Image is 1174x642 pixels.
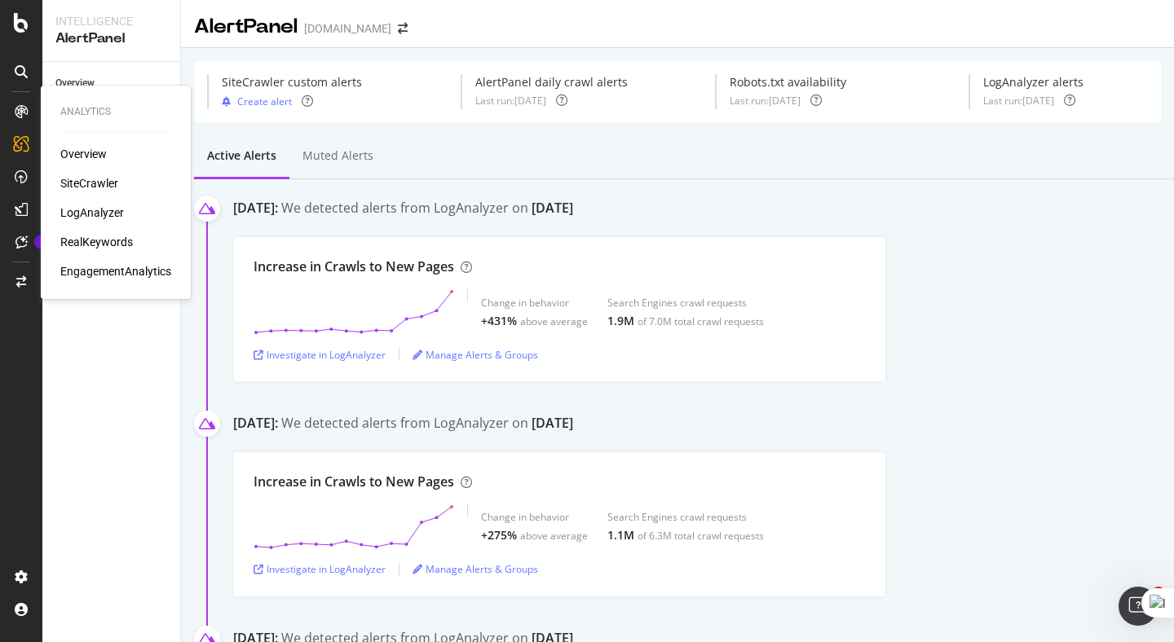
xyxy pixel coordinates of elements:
[233,414,278,436] div: [DATE]:
[481,313,517,329] div: +431%
[983,94,1054,108] div: Last run: [DATE]
[638,529,764,543] div: of 6.3M total crawl requests
[254,556,386,583] button: Investigate in LogAnalyzer
[60,105,171,119] div: Analytics
[60,146,107,162] a: Overview
[60,234,133,250] a: RealKeywords
[55,75,169,92] a: Overview
[520,529,588,543] div: above average
[55,13,167,29] div: Intelligence
[398,23,408,34] div: arrow-right-arrow-left
[413,341,538,367] button: Manage Alerts & Groups
[607,510,764,524] div: Search Engines crawl requests
[532,414,573,433] div: [DATE]
[413,562,538,576] a: Manage Alerts & Groups
[233,199,278,221] div: [DATE]:
[532,199,573,218] div: [DATE]
[413,556,538,583] button: Manage Alerts & Groups
[281,199,573,221] div: We detected alerts from LogAnalyzer on
[60,263,171,279] a: EngagementAnalytics
[983,74,1084,90] div: LogAnalyzer alerts
[475,74,628,90] div: AlertPanel daily crawl alerts
[194,13,298,41] div: AlertPanel
[60,204,124,221] a: LogAnalyzer
[34,235,49,249] div: Tooltip anchor
[55,75,95,92] div: Overview
[237,95,292,108] div: Create alert
[254,257,454,276] div: Increase in Crawls to New Pages
[638,314,764,328] div: of 7.0M total crawl requests
[475,94,546,108] div: Last run: [DATE]
[207,147,276,164] div: Active alerts
[607,527,634,543] div: 1.1M
[481,527,517,543] div: +275%
[281,414,573,436] div: We detected alerts from LogAnalyzer on
[254,562,386,576] a: Investigate in LogAnalyzer
[607,313,634,329] div: 1.9M
[481,296,588,310] div: Change in behavior
[481,510,588,524] div: Change in behavior
[55,29,167,48] div: AlertPanel
[254,341,386,367] button: Investigate in LogAnalyzer
[730,74,846,90] div: Robots.txt availability
[1152,587,1165,600] span: 1
[607,296,764,310] div: Search Engines crawl requests
[222,74,362,90] div: SiteCrawler custom alerts
[222,94,292,109] button: Create alert
[254,473,454,491] div: Increase in Crawls to New Pages
[304,20,391,37] div: [DOMAIN_NAME]
[60,175,118,191] a: SiteCrawler
[730,94,801,108] div: Last run: [DATE]
[302,147,373,164] div: Muted alerts
[520,314,588,328] div: above average
[254,348,386,362] a: Investigate in LogAnalyzer
[413,348,538,362] a: Manage Alerts & Groups
[1119,587,1158,626] iframe: Intercom live chat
